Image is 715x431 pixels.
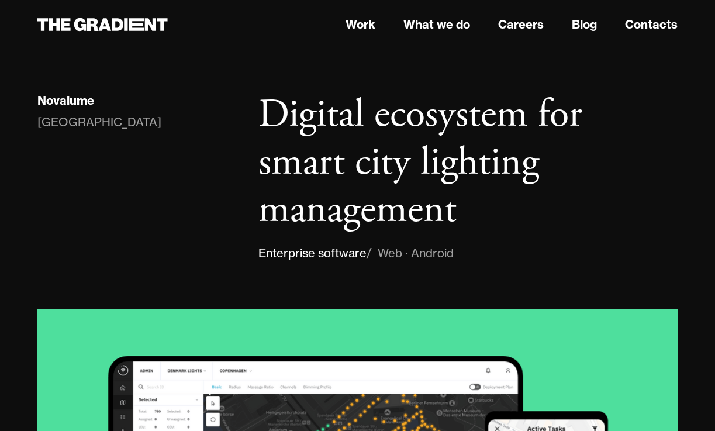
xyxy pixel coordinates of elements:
a: What we do [403,16,470,33]
a: Blog [572,16,597,33]
div: Enterprise software [258,244,367,263]
div: [GEOGRAPHIC_DATA] [37,113,161,132]
div: / Web · Android [367,244,454,263]
div: Novalume [37,93,94,108]
h1: Digital ecosystem for smart city lighting management [258,91,678,235]
a: Contacts [625,16,678,33]
a: Work [346,16,375,33]
a: Careers [498,16,544,33]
